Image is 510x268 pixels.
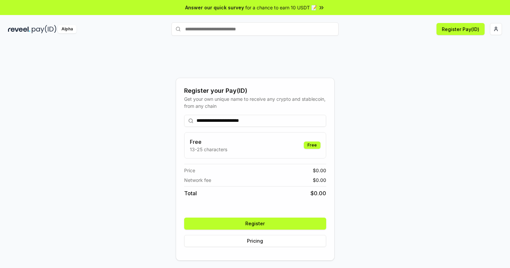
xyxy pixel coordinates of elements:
[310,189,326,197] span: $ 0.00
[184,95,326,109] div: Get your own unique name to receive any crypto and stablecoin, from any chain
[32,25,56,33] img: pay_id
[184,177,211,184] span: Network fee
[304,142,321,149] div: Free
[184,167,195,174] span: Price
[185,4,244,11] span: Answer our quick survey
[8,25,30,33] img: reveel_dark
[184,189,197,197] span: Total
[313,177,326,184] span: $ 0.00
[184,218,326,230] button: Register
[436,23,485,35] button: Register Pay(ID)
[245,4,317,11] span: for a chance to earn 10 USDT 📝
[58,25,77,33] div: Alpha
[313,167,326,174] span: $ 0.00
[190,146,227,153] p: 13-25 characters
[190,138,227,146] h3: Free
[184,235,326,247] button: Pricing
[184,86,326,95] div: Register your Pay(ID)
